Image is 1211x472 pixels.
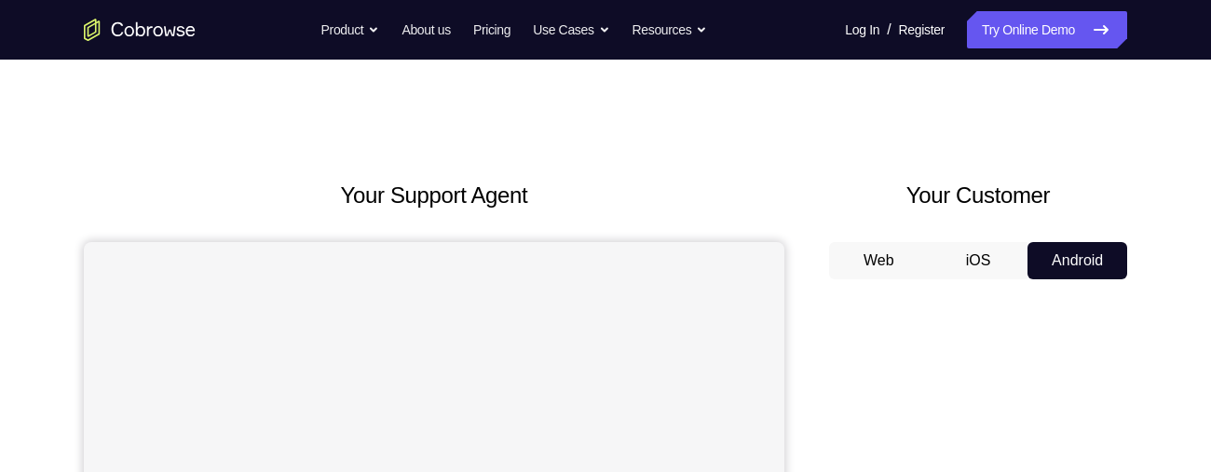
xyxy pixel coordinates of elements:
[633,11,708,48] button: Resources
[401,11,450,48] a: About us
[84,179,784,212] h2: Your Support Agent
[899,11,945,48] a: Register
[1027,242,1127,279] button: Android
[829,179,1127,212] h2: Your Customer
[967,11,1127,48] a: Try Online Demo
[533,11,609,48] button: Use Cases
[84,19,196,41] a: Go to the home page
[845,11,879,48] a: Log In
[829,242,929,279] button: Web
[887,19,891,41] span: /
[321,11,380,48] button: Product
[929,242,1028,279] button: iOS
[473,11,510,48] a: Pricing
